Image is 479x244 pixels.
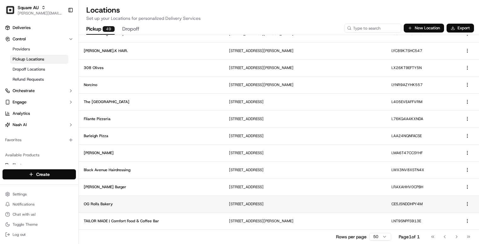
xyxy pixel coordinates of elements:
[391,167,450,172] p: LWX3NV8XSTN4X
[3,220,76,229] button: Toggle Theme
[13,111,30,116] span: Analytics
[52,98,54,103] span: •
[336,234,367,240] p: Rows per page
[391,82,450,87] p: LYNR9AZYHK557
[84,184,219,189] p: [PERSON_NAME] Burger
[13,162,22,168] span: Fleet
[3,135,76,145] div: Favorites
[10,45,68,54] a: Providers
[18,4,39,11] button: Square AU
[18,11,63,16] span: [PERSON_NAME][EMAIL_ADDRESS][DOMAIN_NAME]
[391,201,450,206] p: CE5J5NDDHPY4M
[391,133,450,138] p: LAA24NQNFACSE
[84,133,219,138] p: Burleigh Pizza
[13,36,26,42] span: Control
[6,60,18,72] img: 1736555255976-a54dd68f-1ca7-489b-9aae-adbdc363a1c4
[13,202,35,207] span: Notifications
[345,24,401,32] input: Type to search
[229,116,381,121] p: [STREET_ADDRESS]
[229,201,381,206] p: [STREET_ADDRESS]
[13,222,38,227] span: Toggle Theme
[3,160,76,170] button: Fleet
[98,81,115,88] button: See all
[229,167,381,172] p: [STREET_ADDRESS]
[36,171,50,177] span: Create
[84,167,219,172] p: Black Avenue Hairdressing
[5,5,15,15] img: Square AU
[4,121,51,133] a: 📗Knowledge Base
[107,62,115,70] button: Start new chat
[3,200,76,209] button: Notifications
[3,150,76,160] div: Available Products
[28,60,103,67] div: Start new chat
[13,122,27,128] span: Nash AI
[84,201,219,206] p: OG Rolls Bakery
[229,65,381,70] p: [STREET_ADDRESS][PERSON_NAME]
[3,210,76,219] button: Chat with us!
[44,139,76,144] a: Powered byPylon
[56,98,71,103] span: 3:59 PM
[13,25,31,31] span: Deliveries
[6,25,115,35] p: Welcome 👋
[229,184,381,189] p: [STREET_ADDRESS]
[391,150,450,155] p: LMA6T47CCSYHF
[84,150,219,155] p: [PERSON_NAME]
[6,6,19,19] img: Nash
[84,116,219,121] p: Filante Pizzeria
[86,24,115,35] button: Pickup
[3,230,76,239] button: Log out
[3,108,76,119] a: Analytics
[86,5,471,15] h2: Locations
[13,98,18,103] img: 1736555255976-a54dd68f-1ca7-489b-9aae-adbdc363a1c4
[3,120,76,130] button: Nash AI
[6,92,16,102] img: Joseph V.
[51,121,104,133] a: 💻API Documentation
[60,124,101,130] span: API Documentation
[28,67,87,72] div: We're available if you need us!
[229,48,381,53] p: [STREET_ADDRESS][PERSON_NAME]
[10,65,68,74] a: Dropoff Locations
[229,82,381,87] p: [STREET_ADDRESS][PERSON_NAME]
[13,60,25,72] img: 1756434665150-4e636765-6d04-44f2-b13a-1d7bbed723a0
[3,190,76,199] button: Settings
[6,82,42,87] div: Past conversations
[10,75,68,84] a: Refund Requests
[84,99,219,104] p: The [GEOGRAPHIC_DATA]
[3,97,76,107] button: Engage
[3,86,76,96] button: Orchestrate
[84,218,219,224] p: TAILOR MADE | Comfort Food & Coffee Bar
[13,99,26,105] span: Engage
[13,232,26,237] span: Log out
[391,48,450,53] p: LYC89K7SHC547
[399,234,420,240] div: Page 1 of 1
[6,125,11,130] div: 📗
[84,48,219,53] p: [PERSON_NAME].K HAIR.
[13,88,35,94] span: Orchestrate
[391,99,450,104] p: L405EVEAFFVRM
[391,218,450,224] p: LNT9SNPFS913E
[53,125,58,130] div: 💻
[16,41,113,47] input: Got a question? Start typing here...
[229,99,381,104] p: [STREET_ADDRESS]
[13,67,45,72] span: Dropoff Locations
[391,65,450,70] p: LX26KT9EFTY5N
[13,77,44,82] span: Refund Requests
[3,169,76,179] button: Create
[3,3,65,18] button: Square AUSquare AU[PERSON_NAME][EMAIL_ADDRESS][DOMAIN_NAME]
[103,26,115,32] div: 49
[20,98,51,103] span: [PERSON_NAME]
[10,55,68,64] a: Pickup Locations
[122,24,139,35] button: Dropoff
[229,133,381,138] p: [STREET_ADDRESS]
[3,34,76,44] button: Control
[5,162,73,168] a: Fleet
[13,46,30,52] span: Providers
[84,65,219,70] p: 308 Olives
[391,184,450,189] p: LRAXAHHV0CPBH
[13,192,27,197] span: Settings
[86,15,471,21] p: Set up your Locations for personalized Delivery Services
[229,218,381,224] p: [STREET_ADDRESS][PERSON_NAME]
[13,124,48,130] span: Knowledge Base
[63,139,76,144] span: Pylon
